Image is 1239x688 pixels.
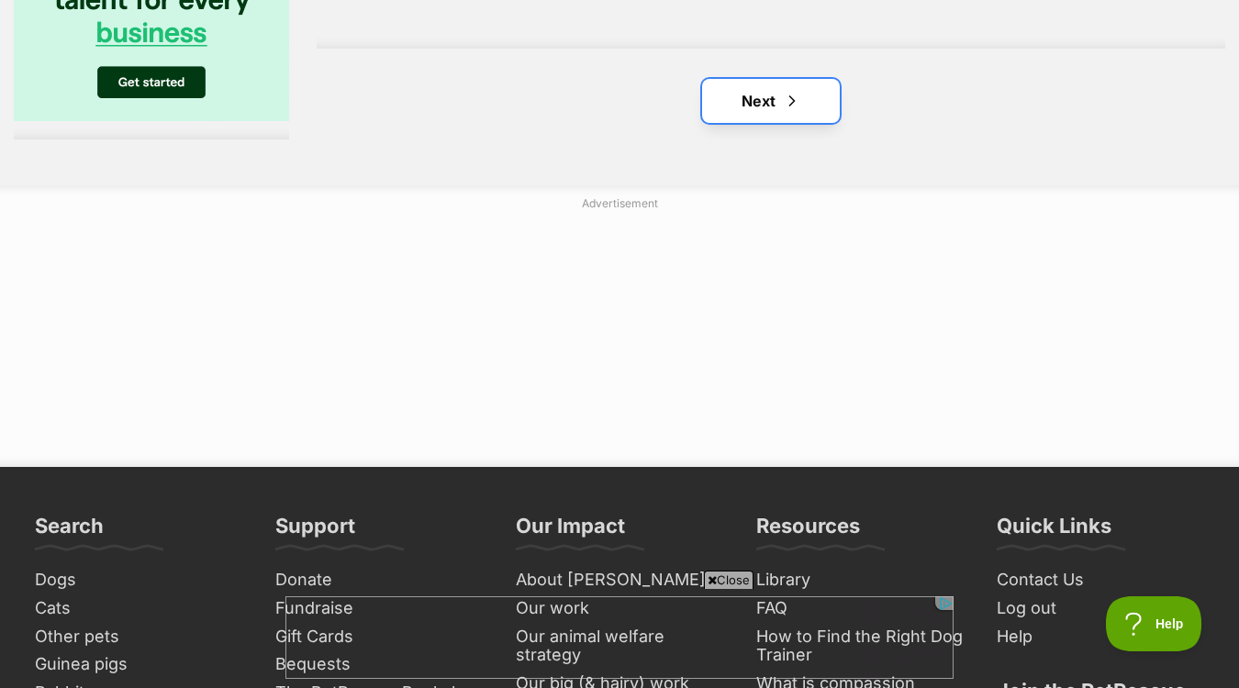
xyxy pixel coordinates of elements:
a: Cats [28,594,250,623]
h3: Our Impact [516,513,625,549]
a: Log out [989,594,1211,623]
a: Dogs [28,566,250,594]
h3: Quick Links [997,513,1111,549]
a: Fundraise [268,594,490,623]
a: Help [989,623,1211,651]
a: Guinea pigs [28,650,250,679]
a: Next page [702,79,840,123]
span: Close [704,571,753,589]
a: Bequests [268,650,490,679]
iframe: Advertisement [174,219,1065,449]
h3: Resources [756,513,860,549]
a: Gift Cards [268,623,490,651]
a: Library [749,566,971,594]
a: About [PERSON_NAME] [508,566,731,594]
iframe: Help Scout Beacon - Open [1106,596,1202,651]
a: Other pets [28,623,250,651]
h3: Search [35,513,104,549]
nav: Pagination [317,79,1225,123]
h3: Support [275,513,355,549]
a: Donate [268,566,490,594]
a: Contact Us [989,566,1211,594]
iframe: Advertisement [285,596,954,679]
